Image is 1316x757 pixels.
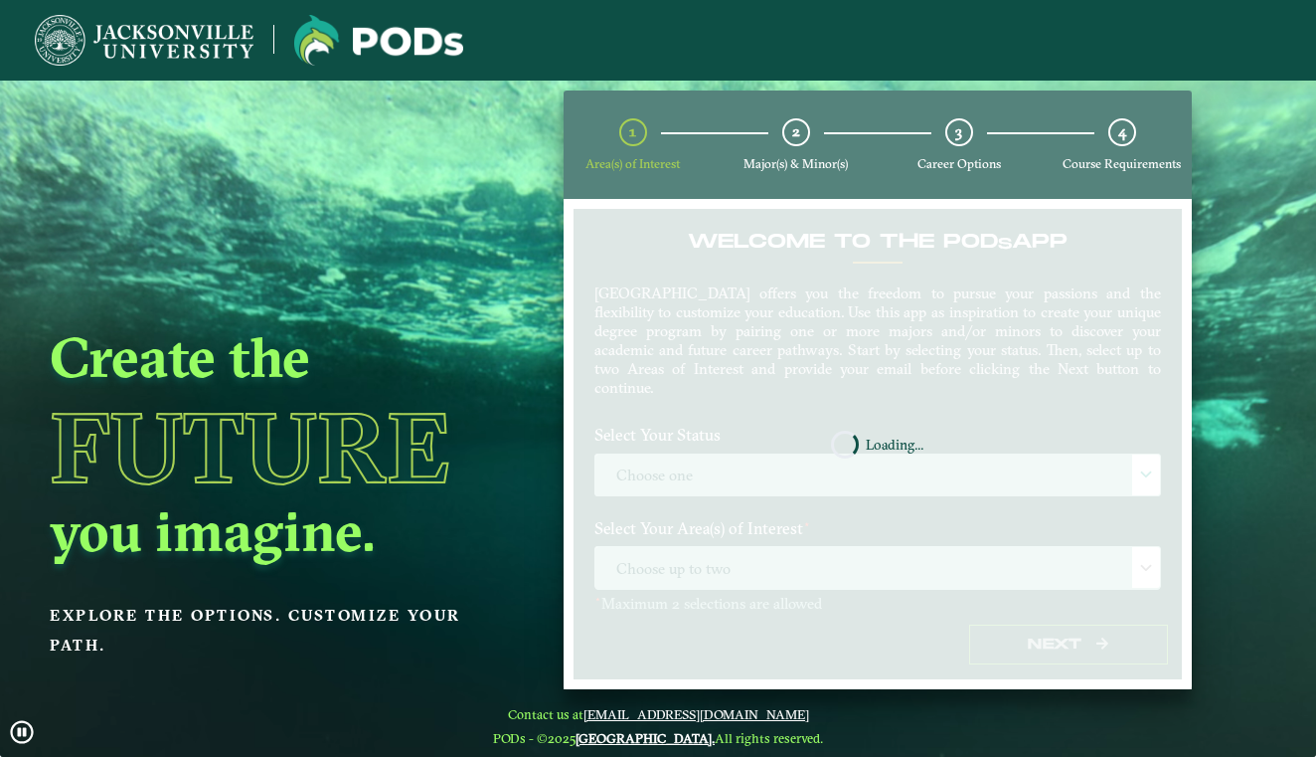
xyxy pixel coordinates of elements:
[50,601,516,661] p: Explore the options. Customize your path.
[1118,122,1126,141] span: 4
[493,706,823,722] span: Contact us at
[50,322,516,392] h2: Create the
[35,15,253,66] img: Jacksonville University logo
[50,496,516,566] h2: you imagine.
[955,122,962,141] span: 3
[576,730,715,746] a: [GEOGRAPHIC_DATA].
[1063,156,1181,171] span: Course Requirements
[294,15,463,66] img: Jacksonville University logo
[50,399,516,496] h1: Future
[585,156,680,171] span: Area(s) of Interest
[866,438,923,452] span: Loading...
[743,156,848,171] span: Major(s) & Minor(s)
[917,156,1001,171] span: Career Options
[583,706,809,722] a: [EMAIL_ADDRESS][DOMAIN_NAME]
[792,122,800,141] span: 2
[493,730,823,746] span: PODs - ©2025 All rights reserved.
[629,122,636,141] span: 1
